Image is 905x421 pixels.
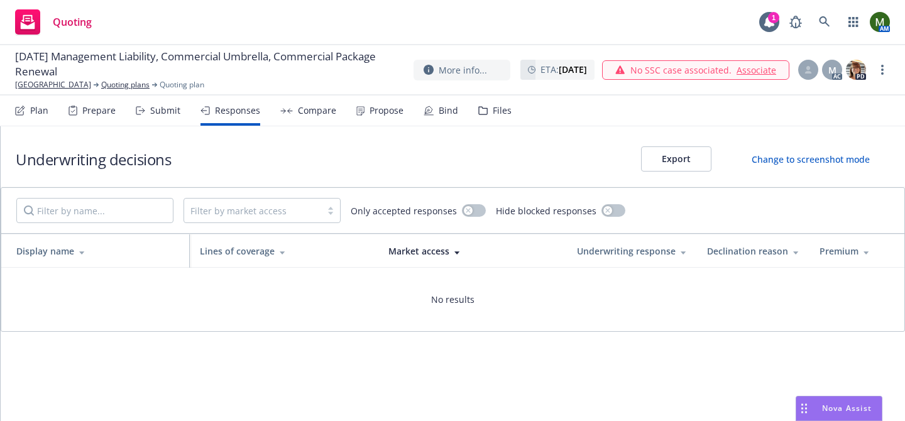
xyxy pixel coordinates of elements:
div: Premium [820,244,894,258]
a: Search [812,9,837,35]
button: More info... [414,60,510,80]
div: Change to screenshot mode [752,153,870,166]
span: Only accepted responses [351,204,457,217]
div: Lines of coverage [200,244,368,258]
a: [GEOGRAPHIC_DATA] [15,79,91,90]
a: Switch app [841,9,866,35]
span: Quoting [53,17,92,27]
span: More info... [439,63,487,77]
a: more [875,62,890,77]
div: Underwriting response [577,244,687,258]
div: 1 [768,12,779,23]
a: Quoting [10,4,97,40]
img: photo [870,12,890,32]
img: photo [846,60,866,80]
div: Prepare [82,106,116,116]
span: Quoting plan [160,79,204,90]
button: Nova Assist [796,396,882,421]
div: Bind [439,106,458,116]
span: ETA : [540,63,587,76]
span: No SSC case associated. [630,63,732,77]
input: Filter by name... [16,198,173,223]
div: Declination reason [707,244,799,258]
h1: Underwriting decisions [16,149,171,170]
button: Change to screenshot mode [732,146,890,172]
div: Plan [30,106,48,116]
div: Display name [16,244,180,258]
div: Drag to move [796,396,812,420]
span: Hide blocked responses [496,204,596,217]
div: Compare [298,106,336,116]
span: M [828,63,836,77]
div: Responses [215,106,260,116]
a: Quoting plans [101,79,150,90]
span: No results [431,293,474,306]
a: Report a Bug [783,9,808,35]
a: Associate [737,63,776,77]
div: Propose [370,106,403,116]
span: Nova Assist [822,403,872,413]
div: Market access [388,244,557,258]
span: [DATE] Management Liability, Commercial Umbrella, Commercial Package Renewal [15,49,403,79]
div: Files [493,106,512,116]
div: Submit [150,106,180,116]
button: Export [641,146,711,172]
strong: [DATE] [559,63,587,75]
